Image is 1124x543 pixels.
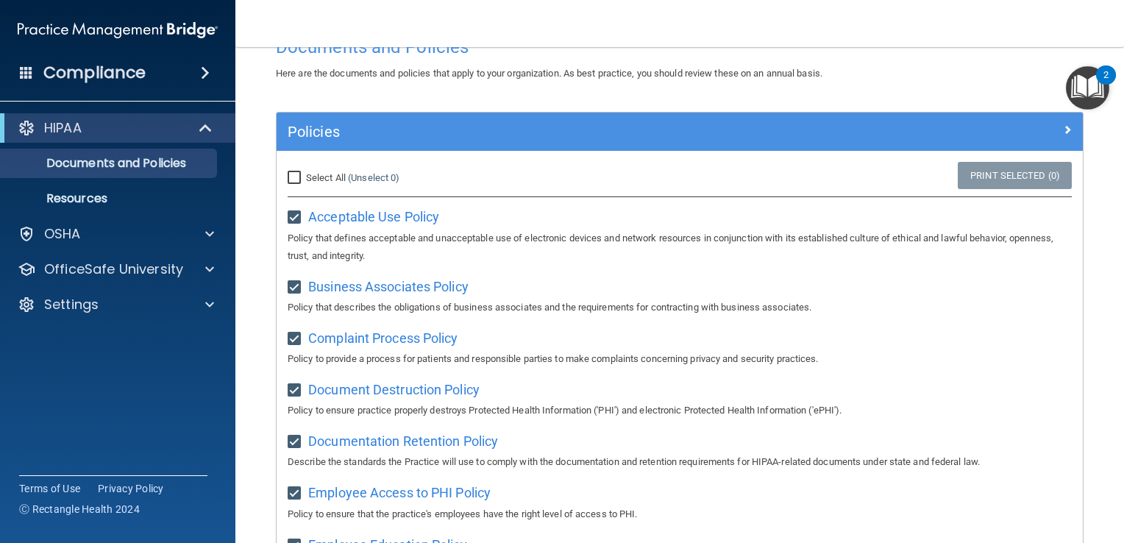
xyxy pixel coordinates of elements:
[276,68,822,79] span: Here are the documents and policies that apply to your organization. As best practice, you should...
[44,225,81,243] p: OSHA
[276,38,1084,57] h4: Documents and Policies
[958,162,1072,189] a: Print Selected (0)
[288,402,1072,419] p: Policy to ensure practice properly destroys Protected Health Information ('PHI') and electronic P...
[1103,75,1109,94] div: 2
[19,481,80,496] a: Terms of Use
[308,382,480,397] span: Document Destruction Policy
[44,260,183,278] p: OfficeSafe University
[308,209,439,224] span: Acceptable Use Policy
[18,225,214,243] a: OSHA
[18,296,214,313] a: Settings
[308,433,498,449] span: Documentation Retention Policy
[288,124,870,140] h5: Policies
[288,299,1072,316] p: Policy that describes the obligations of business associates and the requirements for contracting...
[308,485,491,500] span: Employee Access to PHI Policy
[308,279,469,294] span: Business Associates Policy
[288,505,1072,523] p: Policy to ensure that the practice's employees have the right level of access to PHI.
[43,63,146,83] h4: Compliance
[308,330,458,346] span: Complaint Process Policy
[18,15,218,45] img: PMB logo
[288,350,1072,368] p: Policy to provide a process for patients and responsible parties to make complaints concerning pr...
[10,191,210,206] p: Resources
[288,120,1072,143] a: Policies
[306,172,346,183] span: Select All
[870,441,1106,499] iframe: Drift Widget Chat Controller
[288,230,1072,265] p: Policy that defines acceptable and unacceptable use of electronic devices and network resources i...
[98,481,164,496] a: Privacy Policy
[18,260,214,278] a: OfficeSafe University
[348,172,399,183] a: (Unselect 0)
[288,172,305,184] input: Select All (Unselect 0)
[1066,66,1109,110] button: Open Resource Center, 2 new notifications
[10,156,210,171] p: Documents and Policies
[19,502,140,517] span: Ⓒ Rectangle Health 2024
[44,296,99,313] p: Settings
[18,119,213,137] a: HIPAA
[288,453,1072,471] p: Describe the standards the Practice will use to comply with the documentation and retention requi...
[44,119,82,137] p: HIPAA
